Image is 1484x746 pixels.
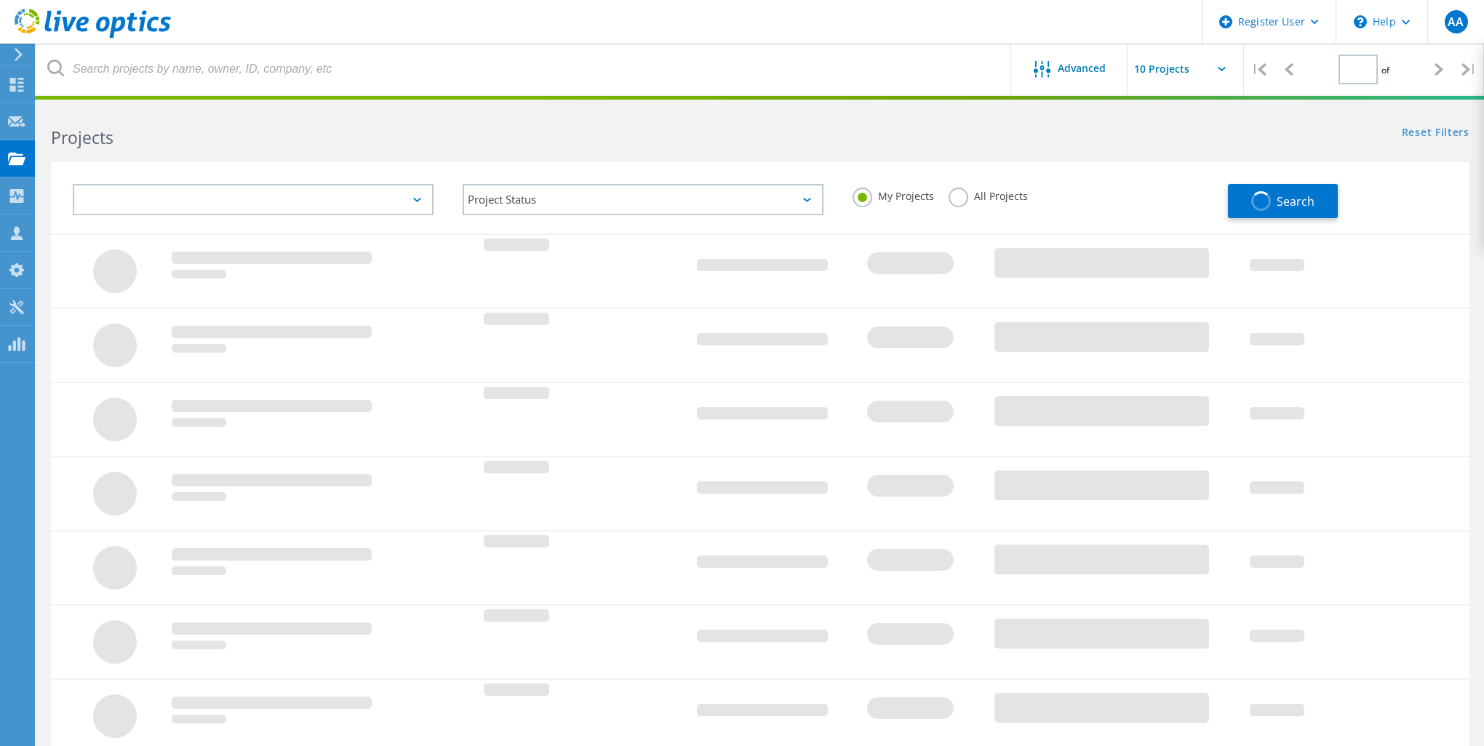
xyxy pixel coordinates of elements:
[1454,44,1484,95] div: |
[1058,63,1106,73] span: Advanced
[949,188,1028,201] label: All Projects
[853,188,934,201] label: My Projects
[1244,44,1274,95] div: |
[51,126,113,149] b: Projects
[1402,127,1469,140] a: Reset Filters
[463,184,823,215] div: Project Status
[1448,16,1464,28] span: AA
[36,44,1012,95] input: Search projects by name, owner, ID, company, etc
[15,31,171,41] a: Live Optics Dashboard
[1354,15,1367,28] svg: \n
[1381,64,1389,76] span: of
[1228,184,1338,218] button: Search
[1277,193,1315,209] span: Search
